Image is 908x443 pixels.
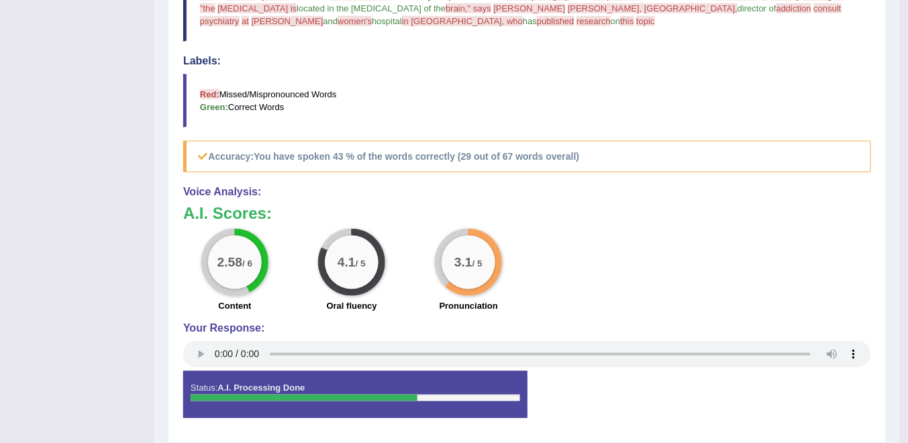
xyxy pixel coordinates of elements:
strong: A.I. Processing Done [217,383,305,393]
h4: Voice Analysis: [183,186,871,198]
span: topic [636,16,654,26]
span: [PERSON_NAME], [GEOGRAPHIC_DATA], [568,3,738,13]
span: this [620,16,634,26]
h4: Labels: [183,55,871,67]
b: A.I. Scores: [183,204,272,222]
blockquote: Missed/Mispronounced Words Correct Words [183,74,871,128]
small: / 6 [242,259,252,269]
span: and [323,16,338,26]
span: research [576,16,611,26]
big: 4.1 [338,255,356,270]
span: addiction [776,3,811,13]
b: You have spoken 43 % of the words correctly (29 out of 67 words overall) [254,151,579,162]
span: located in the [MEDICAL_DATA] of the [297,3,446,13]
label: Pronunciation [440,299,498,312]
span: hospital [372,16,402,26]
h4: Your Response: [183,323,871,335]
span: in [GEOGRAPHIC_DATA], who [402,16,523,26]
span: has [523,16,537,26]
big: 3.1 [454,255,472,270]
span: on [611,16,620,26]
small: / 5 [356,259,366,269]
span: [PERSON_NAME] [252,16,323,26]
span: at [242,16,249,26]
span: [MEDICAL_DATA] is [217,3,297,13]
big: 2.58 [217,255,242,270]
h5: Accuracy: [183,141,871,173]
span: published [537,16,574,26]
span: brain," says [446,3,491,13]
span: director of [738,3,776,13]
small: / 5 [472,259,483,269]
b: Green: [200,102,228,112]
span: [PERSON_NAME] [493,3,565,13]
span: psychiatry [200,16,240,26]
span: women's [338,16,372,26]
label: Oral fluency [327,299,377,312]
b: Red: [200,89,219,99]
label: Content [219,299,252,312]
span: consult [814,3,842,13]
div: Status: [183,371,527,418]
